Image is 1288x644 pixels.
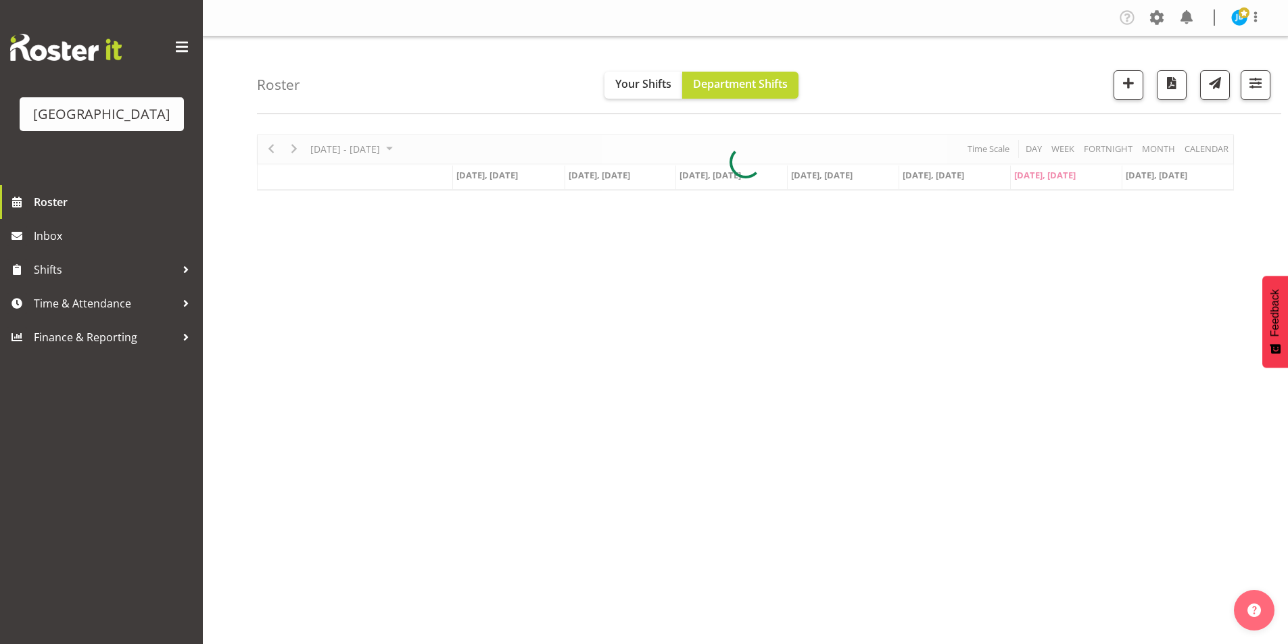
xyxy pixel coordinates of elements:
span: Finance & Reporting [34,327,176,347]
span: Feedback [1269,289,1281,337]
img: help-xxl-2.png [1247,603,1261,617]
span: Inbox [34,226,196,246]
h4: Roster [257,77,300,93]
button: Your Shifts [604,72,682,99]
button: Add a new shift [1114,70,1143,100]
span: Roster [34,192,196,212]
span: Department Shifts [693,76,788,91]
img: jordan-bailey9495.jpg [1231,9,1247,26]
button: Download a PDF of the roster according to the set date range. [1157,70,1187,100]
button: Filter Shifts [1241,70,1270,100]
span: Your Shifts [615,76,671,91]
span: Time & Attendance [34,293,176,314]
img: Rosterit website logo [10,34,122,61]
div: [GEOGRAPHIC_DATA] [33,104,170,124]
button: Send a list of all shifts for the selected filtered period to all rostered employees. [1200,70,1230,100]
span: Shifts [34,259,176,280]
button: Department Shifts [682,72,798,99]
button: Feedback - Show survey [1262,276,1288,368]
